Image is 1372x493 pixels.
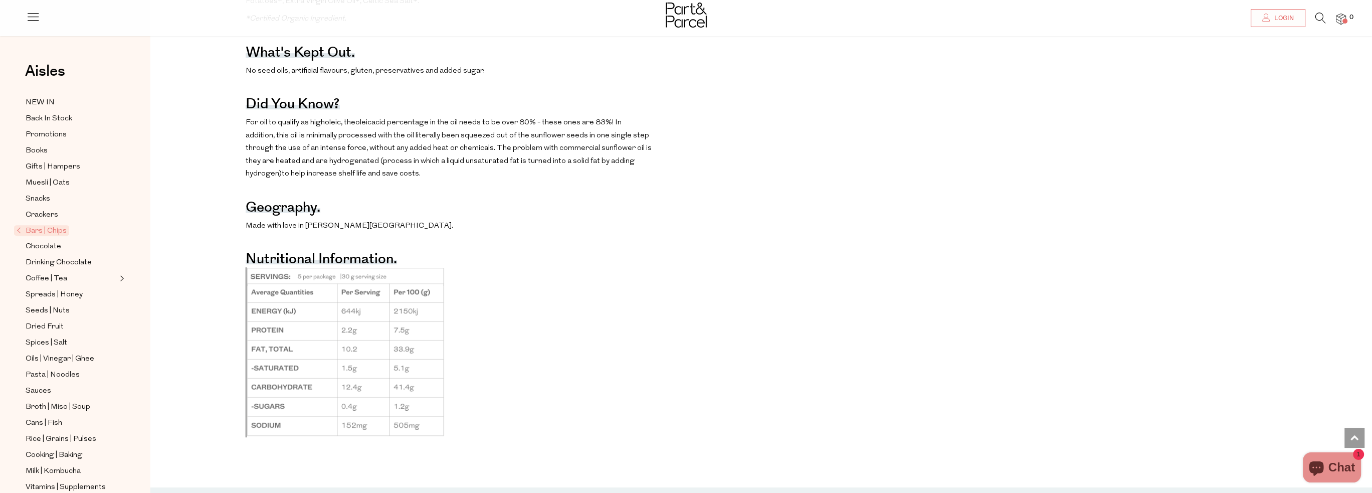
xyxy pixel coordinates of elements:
inbox-online-store-chat: Shopify online store chat [1300,452,1364,485]
span: Dried Fruit [26,321,64,333]
span: Drinking Chocolate [26,257,92,269]
span: Oils | Vinegar | Ghee [26,353,94,365]
a: Back In Stock [26,112,117,125]
span: a [371,119,375,126]
span: Cooking | Baking [26,449,82,461]
a: Spreads | Honey [26,288,117,301]
a: Sauces [26,385,117,397]
span: Promotions [26,129,67,141]
span: to help increase shelf life and save costs. [282,170,421,178]
a: Pasta | Noodles [26,369,117,381]
span: NEW IN [26,97,55,109]
span: Coffee | Tea [26,273,67,285]
span: Spreads | Honey [26,289,83,301]
a: Coffee | Tea [26,272,117,285]
a: Dried Fruit [26,320,117,333]
button: Expand/Collapse Coffee | Tea [117,272,124,284]
a: Drinking Chocolate [26,256,117,269]
span: Sauces [26,385,51,397]
span: Cans | Fish [26,417,62,429]
a: Spices | Salt [26,337,117,349]
a: Aisles [25,64,65,89]
span: Snacks [26,193,50,205]
span: leic, the [329,119,355,126]
span: Login [1272,14,1294,23]
span: Books [26,145,48,157]
a: Promotions [26,128,117,141]
a: Bars | Chips [17,225,117,237]
a: Crackers [26,209,117,221]
a: Gifts | Hampers [26,160,117,173]
h4: Did you know? [246,102,340,109]
a: 0 [1336,14,1346,24]
span: Gifts | Hampers [26,161,80,173]
h4: What's kept out. [246,51,355,58]
span: leic [360,119,371,126]
span: 0 [1347,13,1356,22]
span: o [325,119,329,126]
img: Part&Parcel [666,3,707,28]
a: Cans | Fish [26,417,117,429]
span: Milk | Kombucha [26,465,81,477]
a: Rice | Grains | Pulses [26,433,117,445]
span: Spices | Salt [26,337,67,349]
a: Seeds | Nuts [26,304,117,317]
span: Chocolate [26,241,61,253]
span: ) [279,170,282,178]
p: Made with love in [PERSON_NAME][GEOGRAPHIC_DATA]. [246,220,652,233]
a: Milk | Kombucha [26,465,117,477]
a: Muesli | Oats [26,177,117,189]
span: Muesli | Oats [26,177,70,189]
span: o [355,119,360,126]
span: Rice | Grains | Pulses [26,433,96,445]
strong: Nutritional Information. [246,249,397,269]
a: Chocolate [26,240,117,253]
a: Cooking | Baking [26,449,117,461]
span: Crackers [26,209,58,221]
span: Bars | Chips [14,225,69,236]
a: Broth | Miso | Soup [26,401,117,413]
span: Seeds | Nuts [26,305,70,317]
a: Login [1251,9,1305,27]
span: Back In Stock [26,113,72,125]
p: No seed oils, artificial flavours, gluten, preservatives and added sugar. [246,65,652,78]
span: Broth | Miso | Soup [26,401,90,413]
a: Snacks [26,193,117,205]
a: NEW IN [26,96,117,109]
h4: Geography. [246,206,320,213]
span: Aisles [25,60,65,82]
a: Books [26,144,117,157]
a: Oils | Vinegar | Ghee [26,353,117,365]
span: cid percentage in the oil needs to be over 80% - these ones are 83%! In addition, this oil is min... [246,119,652,178]
span: Pasta | Noodles [26,369,80,381]
span: For oil to qualify as high [246,119,325,126]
